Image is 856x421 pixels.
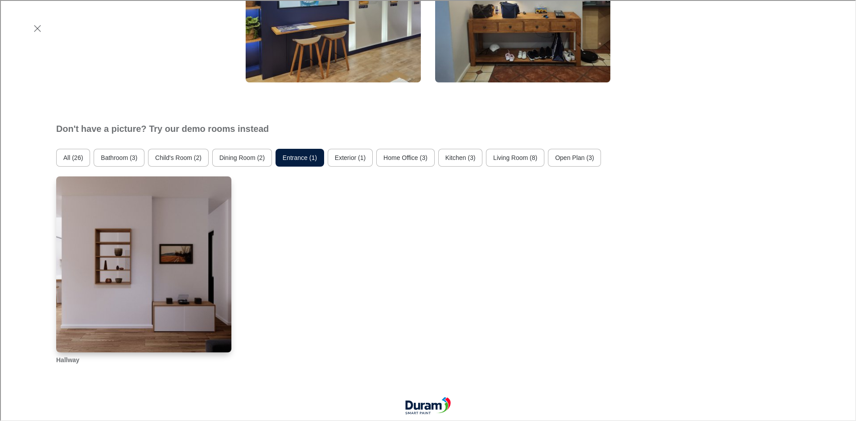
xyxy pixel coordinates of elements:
[55,176,230,364] li: Hallway
[93,148,144,166] button: Bathroom (3)
[55,355,230,364] h3: Hallway
[391,396,463,414] a: Visit Duram homepage
[29,20,45,36] button: Exit visualizer
[547,148,600,166] button: Open Plan (3)
[55,176,232,353] img: Hallway
[375,148,434,166] button: Home Office (3)
[327,148,372,166] button: Exterior (1)
[485,148,543,166] button: Living Room (8)
[55,148,89,166] button: All (26)
[437,148,482,166] button: Kitchen (3)
[55,122,268,134] h2: Don't have a picture? Try our demo rooms instead
[275,148,323,166] button: Entrance (1)
[147,148,208,166] button: Child's Room (2)
[211,148,271,166] button: Dining Room (2)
